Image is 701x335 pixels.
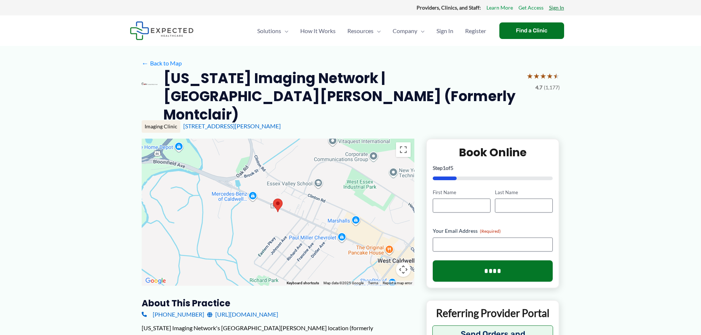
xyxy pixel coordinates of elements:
span: ★ [533,69,540,83]
a: CompanyMenu Toggle [387,18,431,44]
span: ★ [540,69,546,83]
a: [URL][DOMAIN_NAME] [207,309,278,320]
span: Resources [347,18,373,44]
span: ★ [527,69,533,83]
span: (Required) [480,228,501,234]
label: Your Email Address [433,227,553,235]
span: ★ [546,69,553,83]
img: Google [144,276,168,286]
span: Register [465,18,486,44]
span: Menu Toggle [373,18,381,44]
a: Register [459,18,492,44]
span: Sign In [436,18,453,44]
a: ←Back to Map [142,58,182,69]
span: ← [142,60,149,67]
a: Get Access [518,3,544,13]
button: Keyboard shortcuts [287,281,319,286]
button: Map camera controls [396,262,411,277]
label: Last Name [495,189,553,196]
span: ★ [553,69,560,83]
a: Open this area in Google Maps (opens a new window) [144,276,168,286]
h2: Book Online [433,145,553,160]
a: Learn More [486,3,513,13]
p: Step of [433,165,553,171]
div: Imaging Clinic [142,120,180,133]
button: Toggle fullscreen view [396,142,411,157]
a: Terms (opens in new tab) [368,281,378,285]
span: Menu Toggle [281,18,288,44]
p: Referring Provider Portal [432,306,553,320]
strong: Providers, Clinics, and Staff: [417,4,481,11]
a: How It Works [294,18,341,44]
img: Expected Healthcare Logo - side, dark font, small [130,21,194,40]
nav: Primary Site Navigation [251,18,492,44]
a: Find a Clinic [499,22,564,39]
span: (1,177) [544,83,560,92]
a: Report a map error [383,281,412,285]
span: Solutions [257,18,281,44]
a: [PHONE_NUMBER] [142,309,204,320]
a: ResourcesMenu Toggle [341,18,387,44]
a: SolutionsMenu Toggle [251,18,294,44]
a: Sign In [431,18,459,44]
span: How It Works [300,18,336,44]
a: [STREET_ADDRESS][PERSON_NAME] [183,122,281,129]
span: 5 [450,165,453,171]
span: Menu Toggle [417,18,425,44]
a: Sign In [549,3,564,13]
h2: [US_STATE] Imaging Network | [GEOGRAPHIC_DATA][PERSON_NAME] (Formerly Montclair) [163,69,520,124]
label: First Name [433,189,491,196]
span: 1 [443,165,446,171]
span: Map data ©2025 Google [323,281,364,285]
span: Company [393,18,417,44]
span: 4.7 [535,83,542,92]
h3: About this practice [142,297,414,309]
